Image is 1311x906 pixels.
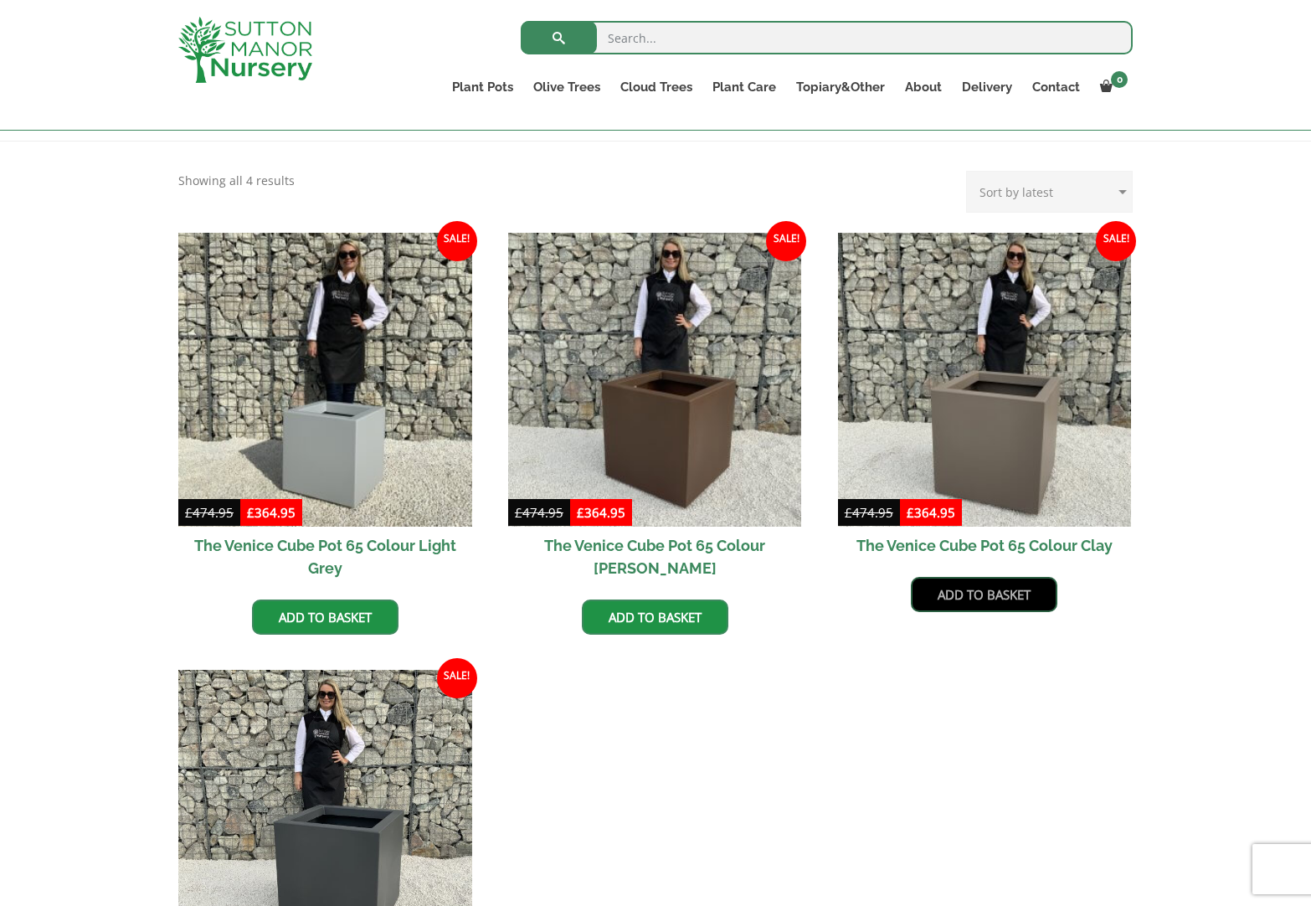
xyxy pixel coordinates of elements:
a: Add to basket: “The Venice Cube Pot 65 Colour Light Grey” [252,600,398,635]
bdi: 474.95 [845,504,893,521]
img: logo [178,17,312,83]
span: £ [577,504,584,521]
h2: The Venice Cube Pot 65 Colour Light Grey [178,527,472,587]
img: The Venice Cube Pot 65 Colour Clay [838,233,1132,527]
h2: The Venice Cube Pot 65 Colour [PERSON_NAME] [508,527,802,587]
span: Sale! [437,221,477,261]
a: Plant Care [702,75,786,99]
a: Cloud Trees [610,75,702,99]
span: Sale! [1096,221,1136,261]
h2: The Venice Cube Pot 65 Colour Clay [838,527,1132,564]
a: Sale! The Venice Cube Pot 65 Colour [PERSON_NAME] [508,233,802,587]
a: Delivery [952,75,1022,99]
img: The Venice Cube Pot 65 Colour Mocha Brown [508,233,802,527]
span: £ [515,504,522,521]
img: The Venice Cube Pot 65 Colour Light Grey [178,233,472,527]
p: Showing all 4 results [178,171,295,191]
a: Add to basket: “The Venice Cube Pot 65 Colour Clay” [911,577,1057,612]
bdi: 364.95 [577,504,625,521]
span: Sale! [437,658,477,698]
select: Shop order [966,171,1133,213]
span: £ [845,504,852,521]
a: 0 [1090,75,1133,99]
span: 0 [1111,71,1128,88]
a: Plant Pots [442,75,523,99]
span: Sale! [766,221,806,261]
a: Add to basket: “The Venice Cube Pot 65 Colour Mocha Brown” [582,600,728,635]
a: Topiary&Other [786,75,895,99]
a: Sale! The Venice Cube Pot 65 Colour Clay [838,233,1132,564]
bdi: 364.95 [907,504,955,521]
a: About [895,75,952,99]
a: Sale! The Venice Cube Pot 65 Colour Light Grey [178,233,472,587]
span: £ [185,504,193,521]
bdi: 474.95 [185,504,234,521]
span: £ [247,504,254,521]
span: £ [907,504,914,521]
bdi: 474.95 [515,504,563,521]
input: Search... [521,21,1133,54]
a: Olive Trees [523,75,610,99]
bdi: 364.95 [247,504,296,521]
a: Contact [1022,75,1090,99]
